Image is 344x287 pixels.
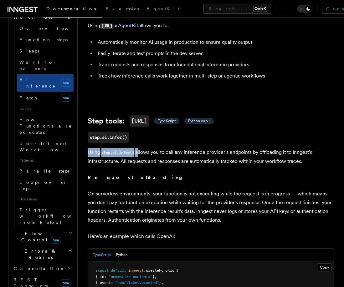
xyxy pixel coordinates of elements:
[17,114,74,138] a: How Functions are executed
[93,249,111,261] button: TypeScript
[17,74,74,92] a: AI Inferencenew
[109,274,152,279] span: "summarize-contents"
[100,150,135,155] code: step.ai.infer()
[188,118,210,123] span: Python v0.5+
[17,194,74,204] span: Use cases
[130,115,149,127] code: [URL]
[96,72,334,80] li: Track how inference calls work together in multi-step or agentic workflows
[158,118,176,123] span: TypeScript
[88,115,214,127] a: Step tools:[URL] TypeScript Python v0.5+
[19,48,39,53] span: Sleeps
[161,280,163,285] span: ,
[95,274,104,279] span: { id
[88,174,187,180] strong: Request offloading
[95,280,111,285] span: { event
[19,169,69,174] span: Parallel steps
[19,60,57,71] span: Wait for events
[111,280,113,285] span: :
[111,268,126,273] span: default
[88,21,334,30] p: Using or allows you to:
[19,117,72,135] span: How Functions are executed
[128,268,144,273] span: inngest
[105,6,139,11] span: Examples
[46,6,98,11] span: Documentation
[155,274,157,279] span: ,
[11,263,74,274] button: Cancellation
[144,268,177,273] span: .createFunction
[11,248,68,260] span: Errors & Retries
[17,177,74,194] a: Loops over steps
[104,274,106,279] span: :
[19,77,56,88] span: AI Inference
[17,23,74,34] a: Overview
[17,204,74,228] a: Trigger workflows from Retool
[297,5,312,13] button: Toggle dark mode
[96,49,334,58] li: Easily iterate and test prompts in the dev server
[88,232,334,241] p: Here's an example which calls OpenAI:
[146,6,180,11] span: AgentKit
[96,60,334,69] li: Track requests and responses from foundational inference providers
[43,2,102,18] a: Documentation
[17,138,74,155] a: User-defined Workflows
[11,265,65,272] span: Cancellation
[19,37,68,42] span: Function steps
[95,268,109,273] span: export
[143,2,183,17] a: AgentKit
[203,4,271,14] button: Search...Ctrl+K
[19,207,88,225] span: Trigger workflows from Retool
[19,180,67,191] span: Loops over steps
[159,280,161,285] span: }
[19,141,76,152] span: User-defined Workflows
[19,95,38,100] span: Fetch
[115,280,159,285] span: "app/ticket.created"
[11,245,74,263] button: Errors & Retries
[152,274,155,279] span: }
[17,165,74,177] a: Parallel steps
[317,263,332,271] button: Copy
[11,230,69,243] span: Flow Control
[96,38,334,47] li: Automatically monitor AI usage in production to ensure quality output
[61,79,71,87] span: new
[11,23,74,228] div: Steps & Workflows
[17,155,74,165] span: Patterns
[88,132,129,143] a: step.ai.infer()
[177,268,179,273] span: (
[17,45,74,57] a: Sleeps
[116,249,128,261] button: Python
[88,148,334,166] p: Using allows you to call any inference provider's endpoints by offloading it to Inngest's infrast...
[118,23,138,28] a: AgentKit
[61,94,71,102] span: new
[100,23,113,29] code: [URL]
[17,92,74,104] a: Fetchnew
[61,279,71,287] span: new
[102,2,143,17] a: Examples
[51,237,61,244] span: new
[88,189,334,224] p: On serverless environments, your function is not executing while the request is in progress — whi...
[19,26,84,31] span: Overview
[17,34,74,45] a: Function steps
[11,228,74,245] button: Flow Controlnew
[17,104,74,114] span: Guides
[253,6,267,12] kbd: Ctrl+K
[17,57,74,74] a: Wait for events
